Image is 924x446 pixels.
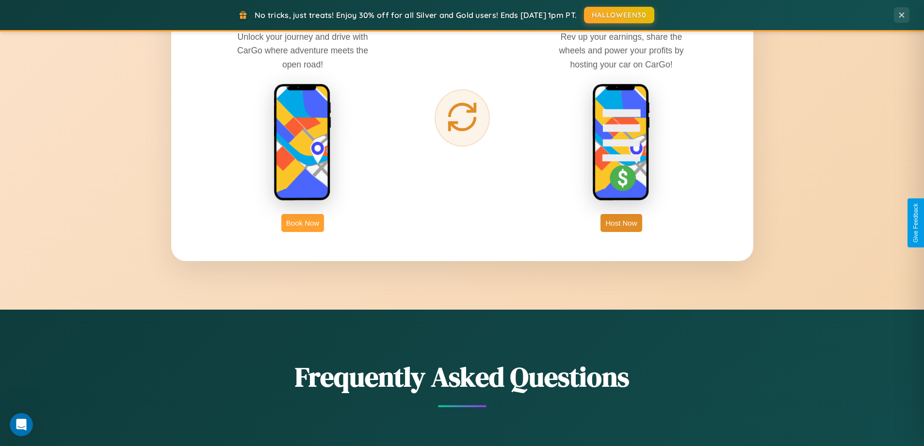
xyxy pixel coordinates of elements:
button: HALLOWEEN30 [584,7,654,23]
h2: Frequently Asked Questions [171,358,753,396]
p: Rev up your earnings, share the wheels and power your profits by hosting your car on CarGo! [549,30,694,71]
div: Give Feedback [912,203,919,243]
img: host phone [592,83,650,202]
iframe: Intercom live chat [10,413,33,436]
button: Book Now [281,214,324,232]
img: rent phone [274,83,332,202]
button: Host Now [600,214,642,232]
p: Unlock your journey and drive with CarGo where adventure meets the open road! [230,30,375,71]
span: No tricks, just treats! Enjoy 30% off for all Silver and Gold users! Ends [DATE] 1pm PT. [255,10,577,20]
